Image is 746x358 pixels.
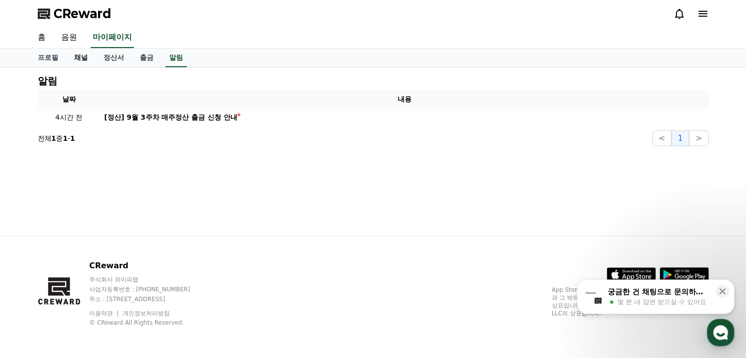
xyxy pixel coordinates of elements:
span: 대화 [90,292,102,300]
a: 알림 [165,49,187,67]
p: 전체 중 - [38,133,75,143]
th: 내용 [101,90,709,108]
p: 주식회사 와이피랩 [89,276,209,283]
a: 홈 [3,277,65,301]
a: 정산서 [96,49,132,67]
p: App Store, iCloud, iCloud Drive 및 iTunes Store는 미국과 그 밖의 나라 및 지역에서 등록된 Apple Inc.의 서비스 상표입니다. Goo... [552,286,709,317]
span: 설정 [152,291,163,299]
button: > [689,130,708,146]
a: 음원 [53,27,85,48]
span: 홈 [31,291,37,299]
p: 사업자등록번호 : [PHONE_NUMBER] [89,285,209,293]
div: [정산] 9월 3주차 매주정산 출금 신청 안내 [104,112,238,123]
button: < [652,130,671,146]
a: [정산] 9월 3주차 매주정산 출금 신청 안내 [104,112,705,123]
span: CReward [53,6,111,22]
strong: 1 [70,134,75,142]
a: CReward [38,6,111,22]
a: 설정 [127,277,188,301]
h4: 알림 [38,76,57,86]
a: 프로필 [30,49,66,67]
a: 마이페이지 [91,27,134,48]
p: © CReward All Rights Reserved. [89,319,209,327]
p: 4시간 전 [42,112,97,123]
a: 개인정보처리방침 [123,310,170,317]
th: 날짜 [38,90,101,108]
a: 이용약관 [89,310,120,317]
p: CReward [89,260,209,272]
p: 주소 : [STREET_ADDRESS] [89,295,209,303]
strong: 1 [63,134,68,142]
a: 대화 [65,277,127,301]
strong: 1 [51,134,56,142]
a: 채널 [66,49,96,67]
button: 1 [671,130,689,146]
a: 출금 [132,49,161,67]
a: 홈 [30,27,53,48]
